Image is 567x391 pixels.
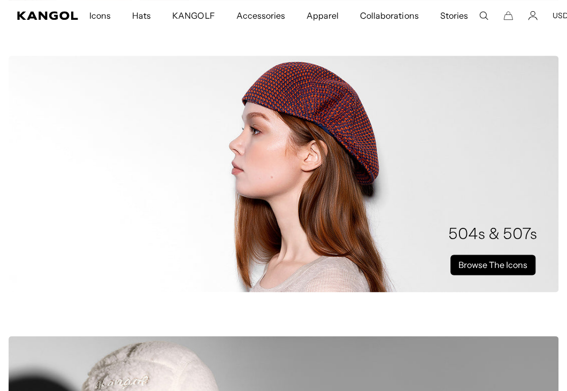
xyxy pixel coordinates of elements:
summary: Search here [479,11,488,20]
button: Cart [503,11,513,20]
a: Browse The Icons [450,255,535,275]
h2: 504s & 507s [448,225,537,246]
a: Kangol [17,11,79,20]
a: Account [528,11,538,20]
